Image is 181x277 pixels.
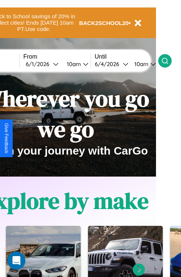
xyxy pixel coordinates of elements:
div: 6 / 1 / 2026 [26,60,53,68]
button: 6/1/2026 [24,60,61,68]
div: 10am [131,60,150,68]
div: 10am [63,60,83,68]
label: Until [95,53,158,60]
button: 10am [128,60,158,68]
div: Open Intercom Messenger [7,252,25,270]
b: BACK2SCHOOL20 [79,20,129,26]
label: From [24,53,91,60]
button: 10am [61,60,91,68]
div: 6 / 4 / 2026 [95,60,123,68]
div: Give Feedback [4,123,9,153]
